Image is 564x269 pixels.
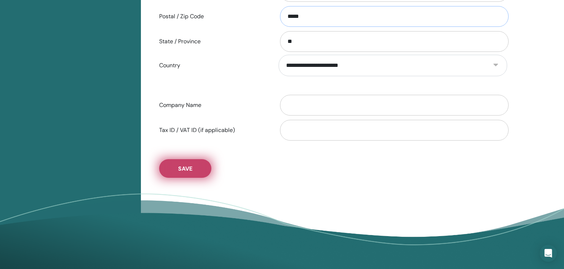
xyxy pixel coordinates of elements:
label: Tax ID / VAT ID (if applicable) [154,123,273,137]
label: Country [154,59,273,72]
label: State / Province [154,35,273,48]
label: Postal / Zip Code [154,10,273,23]
label: Company Name [154,98,273,112]
button: Save [159,159,211,178]
span: Save [178,165,192,172]
div: Open Intercom Messenger [540,245,557,262]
